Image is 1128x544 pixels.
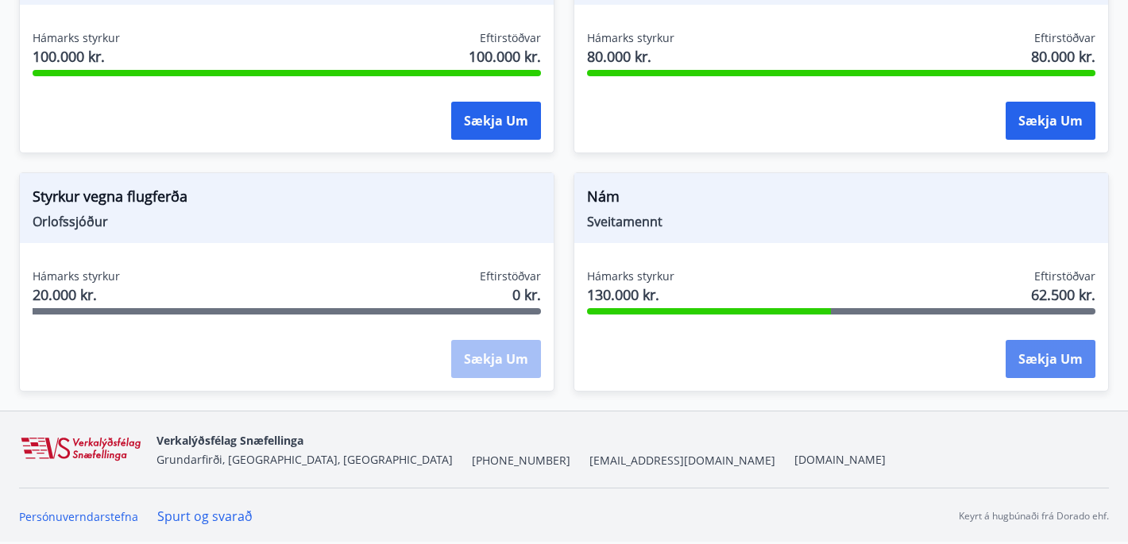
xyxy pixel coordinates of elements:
span: Hámarks styrkur [33,30,120,46]
span: 20.000 kr. [33,284,120,305]
span: 100.000 kr. [33,46,120,67]
span: Eftirstöðvar [1034,30,1095,46]
p: Keyrt á hugbúnaði frá Dorado ehf. [959,509,1109,523]
img: WvRpJk2u6KDFA1HvFrCJUzbr97ECa5dHUCvez65j.png [19,436,144,463]
span: Hámarks styrkur [33,268,120,284]
span: Orlofssjóður [33,213,541,230]
span: Eftirstöðvar [1034,268,1095,284]
span: Sveitamennt [587,213,1095,230]
button: Sækja um [1006,102,1095,140]
span: Verkalýðsfélag Snæfellinga [156,433,303,448]
span: Nám [587,186,1095,213]
a: Persónuverndarstefna [19,509,138,524]
span: 130.000 kr. [587,284,674,305]
button: Sækja um [1006,340,1095,378]
span: 80.000 kr. [587,46,674,67]
span: Hámarks styrkur [587,30,674,46]
span: 62.500 kr. [1031,284,1095,305]
span: 80.000 kr. [1031,46,1095,67]
a: Spurt og svarað [157,507,253,525]
span: Grundarfirði, [GEOGRAPHIC_DATA], [GEOGRAPHIC_DATA] [156,452,453,467]
span: Eftirstöðvar [480,30,541,46]
span: 100.000 kr. [469,46,541,67]
span: Hámarks styrkur [587,268,674,284]
span: Eftirstöðvar [480,268,541,284]
span: 0 kr. [512,284,541,305]
span: [PHONE_NUMBER] [472,453,570,469]
a: [DOMAIN_NAME] [794,452,886,467]
span: Styrkur vegna flugferða [33,186,541,213]
button: Sækja um [451,102,541,140]
span: [EMAIL_ADDRESS][DOMAIN_NAME] [589,453,775,469]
